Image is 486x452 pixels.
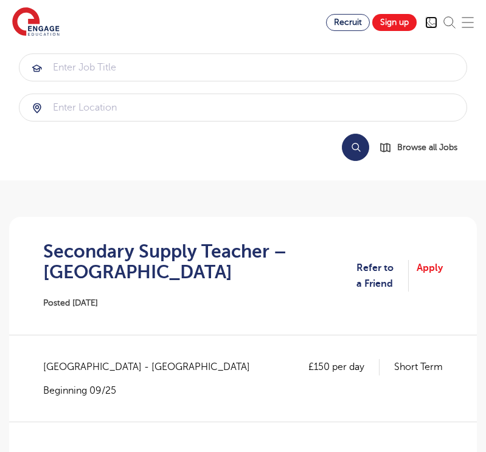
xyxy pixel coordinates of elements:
img: Search [443,16,456,29]
a: Browse all Jobs [379,140,467,154]
a: Apply [417,260,443,292]
p: Beginning 09/25 [43,384,262,397]
img: Mobile Menu [462,16,474,29]
p: Short Term [394,359,443,375]
input: Submit [19,94,467,121]
p: £150 per day [308,359,380,375]
button: Search [342,134,369,161]
input: Submit [19,54,467,81]
img: Phone [425,16,437,29]
div: Submit [19,94,467,122]
a: Refer to a Friend [356,260,409,292]
img: Engage Education [12,7,60,38]
span: Recruit [334,18,362,27]
div: Submit [19,53,467,81]
span: [GEOGRAPHIC_DATA] - [GEOGRAPHIC_DATA] [43,359,262,375]
a: Sign up [372,14,417,31]
a: Recruit [326,14,370,31]
span: Browse all Jobs [397,140,457,154]
span: Posted [DATE] [43,298,98,307]
h1: Secondary Supply Teacher – [GEOGRAPHIC_DATA] [43,241,356,282]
